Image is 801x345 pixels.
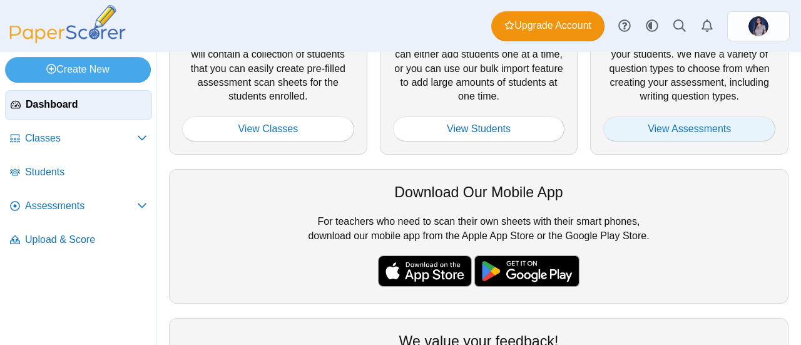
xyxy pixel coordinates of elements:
[25,131,137,145] span: Classes
[378,255,472,287] img: apple-store-badge.svg
[5,57,151,82] a: Create New
[5,90,152,120] a: Dashboard
[25,233,147,247] span: Upload & Score
[748,16,768,36] span: Lou Aure Dominguez
[5,192,152,222] a: Assessments
[182,182,775,202] div: Download Our Mobile App
[5,34,130,45] a: PaperScorer
[693,13,721,40] a: Alerts
[393,116,565,142] a: View Students
[474,255,579,287] img: google-play-badge.png
[5,5,130,43] img: PaperScorer
[25,199,137,213] span: Assessments
[504,19,591,33] span: Upgrade Account
[182,116,354,142] a: View Classes
[26,98,146,111] span: Dashboard
[5,124,152,154] a: Classes
[5,158,152,188] a: Students
[603,116,775,142] a: View Assessments
[748,16,768,36] img: ps.p1b5zJWzHFY8Pa5J
[727,11,790,41] a: ps.p1b5zJWzHFY8Pa5J
[25,165,147,179] span: Students
[5,225,152,255] a: Upload & Score
[491,11,605,41] a: Upgrade Account
[169,169,788,304] div: For teachers who need to scan their own sheets with their smart phones, download our mobile app f...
